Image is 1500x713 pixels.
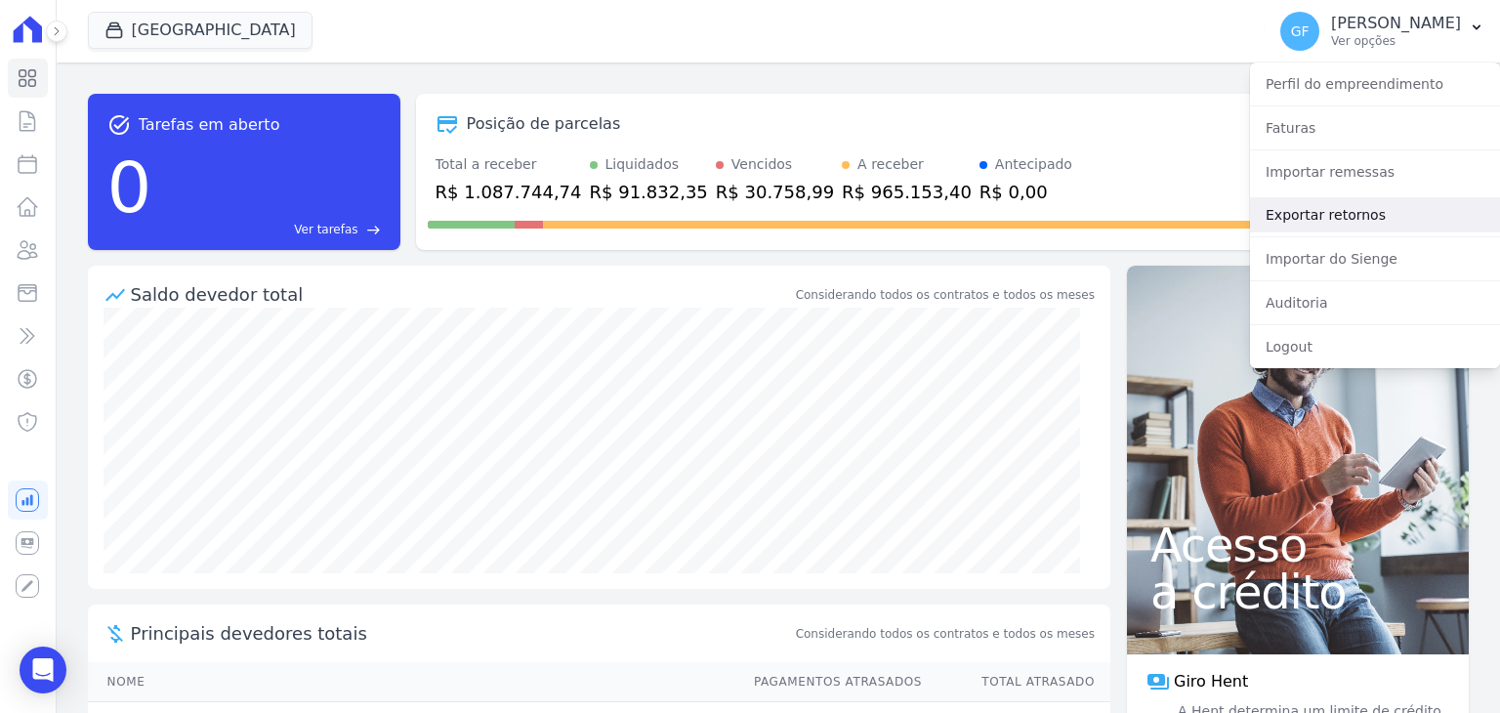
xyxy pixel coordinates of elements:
[467,112,621,136] div: Posição de parcelas
[1250,241,1500,276] a: Importar do Sienge
[857,154,924,175] div: A receber
[131,620,792,647] span: Principais devedores totais
[88,662,735,702] th: Nome
[1291,24,1310,38] span: GF
[1250,110,1500,146] a: Faturas
[735,662,923,702] th: Pagamentos Atrasados
[1174,670,1248,693] span: Giro Hent
[796,625,1095,643] span: Considerando todos os contratos e todos os meses
[436,154,582,175] div: Total a receber
[1250,154,1500,189] a: Importar remessas
[731,154,792,175] div: Vencidos
[1331,14,1461,33] p: [PERSON_NAME]
[131,281,792,308] div: Saldo devedor total
[436,179,582,205] div: R$ 1.087.744,74
[1250,285,1500,320] a: Auditoria
[88,12,312,49] button: [GEOGRAPHIC_DATA]
[923,662,1110,702] th: Total Atrasado
[1265,4,1500,59] button: GF [PERSON_NAME] Ver opções
[139,113,280,137] span: Tarefas em aberto
[1331,33,1461,49] p: Ver opções
[1150,568,1445,615] span: a crédito
[605,154,680,175] div: Liquidados
[1150,522,1445,568] span: Acesso
[1250,329,1500,364] a: Logout
[995,154,1072,175] div: Antecipado
[20,647,66,693] div: Open Intercom Messenger
[294,221,357,238] span: Ver tarefas
[159,221,380,238] a: Ver tarefas east
[716,179,834,205] div: R$ 30.758,99
[107,113,131,137] span: task_alt
[979,179,1072,205] div: R$ 0,00
[366,223,381,237] span: east
[842,179,972,205] div: R$ 965.153,40
[590,179,708,205] div: R$ 91.832,35
[1250,197,1500,232] a: Exportar retornos
[796,286,1095,304] div: Considerando todos os contratos e todos os meses
[1250,66,1500,102] a: Perfil do empreendimento
[107,137,152,238] div: 0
